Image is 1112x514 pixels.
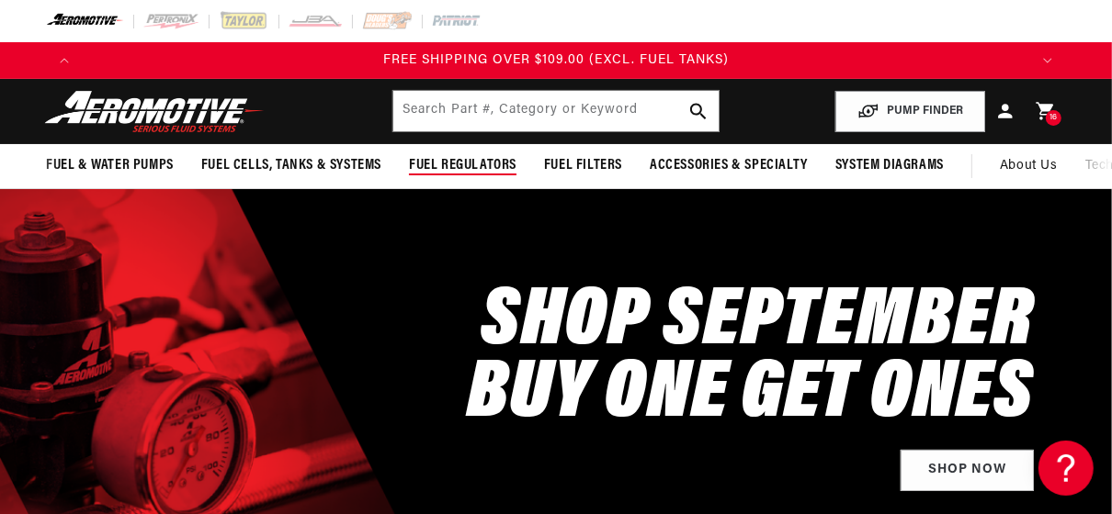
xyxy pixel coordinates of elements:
[650,156,808,175] span: Accessories & Specialty
[32,144,187,187] summary: Fuel & Water Pumps
[835,156,944,175] span: System Diagrams
[83,50,1029,71] div: Announcement
[544,156,622,175] span: Fuel Filters
[409,156,516,175] span: Fuel Regulators
[530,144,636,187] summary: Fuel Filters
[636,144,822,187] summary: Accessories & Specialty
[1050,110,1058,126] span: 16
[46,156,174,175] span: Fuel & Water Pumps
[46,42,83,79] button: Translation missing: en.sections.announcements.previous_announcement
[467,287,1034,432] h2: SHOP SEPTEMBER BUY ONE GET ONES
[187,144,395,187] summary: Fuel Cells, Tanks & Systems
[678,91,719,131] button: search button
[835,91,985,132] button: PUMP FINDER
[1029,42,1066,79] button: Translation missing: en.sections.announcements.next_announcement
[393,91,720,131] input: Search by Part Number, Category or Keyword
[40,90,269,133] img: Aeromotive
[986,144,1072,188] a: About Us
[395,144,530,187] summary: Fuel Regulators
[901,450,1034,491] a: Shop Now
[383,53,729,67] span: FREE SHIPPING OVER $109.00 (EXCL. FUEL TANKS)
[83,50,1029,71] div: 4 of 4
[822,144,958,187] summary: System Diagrams
[1000,159,1058,173] span: About Us
[201,156,381,175] span: Fuel Cells, Tanks & Systems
